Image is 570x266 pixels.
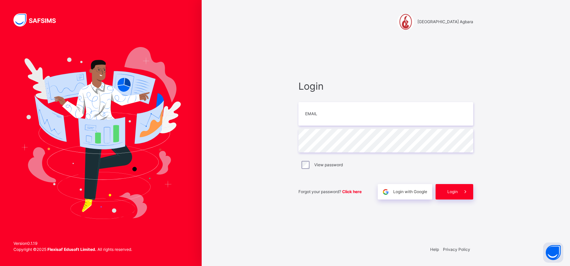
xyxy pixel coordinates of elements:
[13,13,64,27] img: SAFSIMS Logo
[393,189,427,195] span: Login with Google
[13,240,132,247] span: Version 0.1.19
[21,47,181,219] img: Hero Image
[447,189,458,195] span: Login
[342,189,362,194] a: Click here
[417,19,473,25] span: [GEOGRAPHIC_DATA] Agbara
[13,247,132,252] span: Copyright © 2025 All rights reserved.
[430,247,439,252] a: Help
[298,79,473,93] span: Login
[443,247,470,252] a: Privacy Policy
[47,247,96,252] strong: Flexisaf Edusoft Limited.
[382,188,390,196] img: google.396cfc9801f0270233282035f929180a.svg
[543,242,563,263] button: Open asap
[314,162,343,168] label: View password
[298,189,362,194] span: Forgot your password?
